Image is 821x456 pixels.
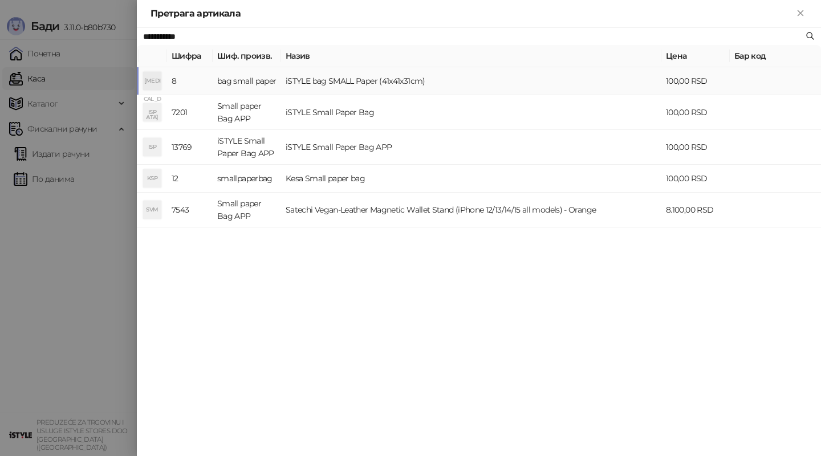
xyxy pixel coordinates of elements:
[794,7,807,21] button: Close
[281,193,661,227] td: Satechi Vegan-Leather Magnetic Wallet Stand (iPhone 12/13/14/15 all models) - Orange
[730,45,821,67] th: Бар код
[661,45,730,67] th: Цена
[143,72,161,90] div: [MEDICAL_DATA]
[167,45,213,67] th: Шифра
[151,7,794,21] div: Претрага артикала
[213,67,281,95] td: bag small paper
[167,130,213,165] td: 13769
[143,201,161,219] div: SVM
[213,165,281,193] td: smallpaperbag
[281,67,661,95] td: iSTYLE bag SMALL Paper (41x41x31cm)
[661,130,730,165] td: 100,00 RSD
[167,67,213,95] td: 8
[281,130,661,165] td: iSTYLE Small Paper Bag APP
[213,95,281,130] td: Small paper Bag APP
[661,67,730,95] td: 100,00 RSD
[661,95,730,130] td: 100,00 RSD
[281,165,661,193] td: Kesa Small paper bag
[281,45,661,67] th: Назив
[143,138,161,156] div: ISP
[661,193,730,227] td: 8.100,00 RSD
[661,165,730,193] td: 100,00 RSD
[213,130,281,165] td: iSTYLE Small Paper Bag APP
[213,193,281,227] td: Small paper Bag APP
[167,193,213,227] td: 7543
[167,95,213,130] td: 7201
[213,45,281,67] th: Шиф. произв.
[167,165,213,193] td: 12
[143,103,161,121] div: ISP
[143,169,161,188] div: KSP
[281,95,661,130] td: iSTYLE Small Paper Bag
